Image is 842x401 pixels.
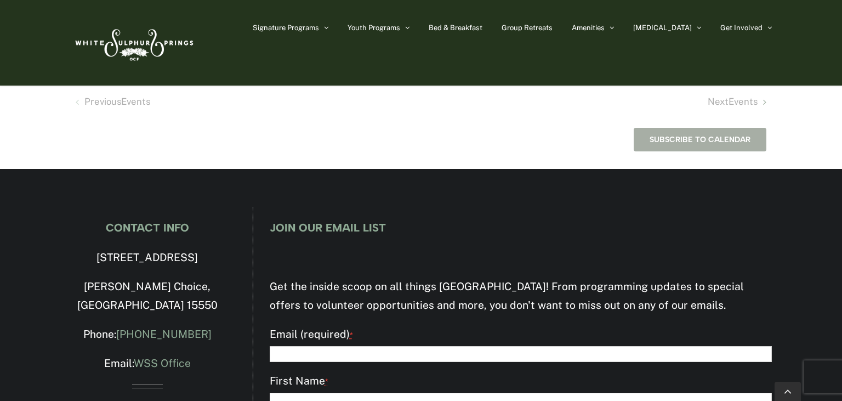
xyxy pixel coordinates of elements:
[70,17,196,69] img: White Sulphur Springs Logo
[70,248,225,267] p: [STREET_ADDRESS]
[348,24,400,31] span: Youth Programs
[70,325,225,344] p: Phone:
[116,328,212,340] a: [PHONE_NUMBER]
[633,24,692,31] span: [MEDICAL_DATA]
[270,372,772,391] label: First Name
[70,278,225,315] p: [PERSON_NAME] Choice, [GEOGRAPHIC_DATA] 15550
[720,24,763,31] span: Get Involved
[270,222,772,234] h4: JOIN OUR EMAIL LIST
[429,24,482,31] span: Bed & Breakfast
[270,325,772,344] label: Email (required)
[325,377,328,386] abbr: required
[70,222,225,234] h4: CONTACT INFO
[502,24,553,31] span: Group Retreats
[70,354,225,373] p: Email:
[270,278,772,315] p: Get the inside scoop on all things [GEOGRAPHIC_DATA]! From programming updates to special offers ...
[134,357,191,369] a: WSS Office
[253,24,319,31] span: Signature Programs
[572,24,605,31] span: Amenities
[350,330,353,340] abbr: required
